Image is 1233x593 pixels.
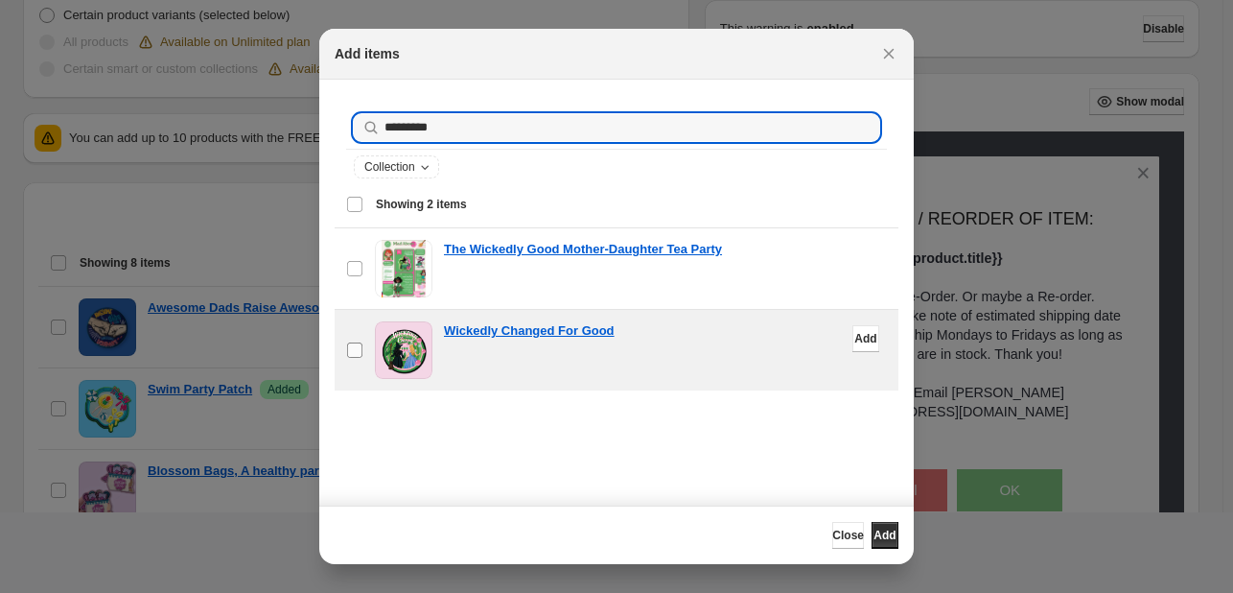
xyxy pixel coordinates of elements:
[832,528,864,543] span: Close
[854,331,876,346] span: Add
[335,44,400,63] h2: Add items
[364,159,415,175] span: Collection
[832,522,864,549] button: Close
[875,40,902,67] button: Close
[873,528,896,543] span: Add
[852,325,879,352] button: Add
[444,321,615,341] a: Wickedly Changed For Good
[355,156,438,178] button: Collection
[444,240,722,259] a: The Wickedly Good Mother-Daughter Tea Party
[376,197,467,212] span: Showing 2 items
[375,321,432,379] img: Wickedly Changed For Good
[872,522,898,549] button: Add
